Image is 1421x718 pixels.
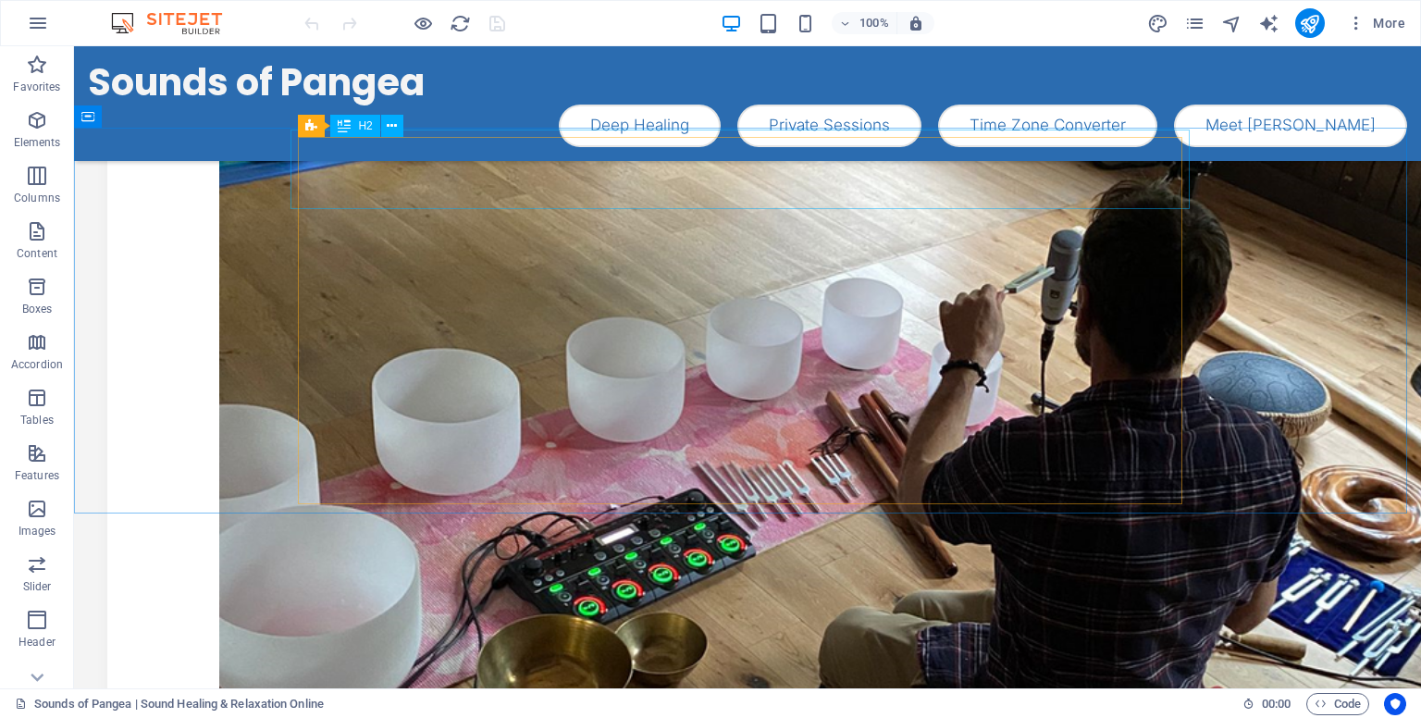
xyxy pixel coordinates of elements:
[1221,12,1243,34] button: navigator
[15,468,59,483] p: Features
[1384,693,1406,715] button: Usercentrics
[832,12,897,34] button: 100%
[1242,693,1291,715] h6: Session time
[1299,13,1320,34] i: Publish
[908,15,924,31] i: On resize automatically adjust zoom level to fit chosen device.
[1258,13,1279,34] i: AI Writer
[13,80,60,94] p: Favorites
[22,302,53,316] p: Boxes
[23,579,52,594] p: Slider
[19,635,56,650] p: Header
[1221,13,1242,34] i: Navigator
[19,524,56,538] p: Images
[859,12,889,34] h6: 100%
[14,135,61,150] p: Elements
[11,357,63,372] p: Accordion
[1262,693,1291,715] span: 00 00
[1306,693,1369,715] button: Code
[1340,8,1413,38] button: More
[450,13,471,34] i: Reload page
[1347,14,1405,32] span: More
[15,693,324,715] a: Click to cancel selection. Double-click to open Pages
[1147,12,1169,34] button: design
[358,120,372,131] span: H2
[1275,697,1278,711] span: :
[412,12,434,34] button: Click here to leave preview mode and continue editing
[1258,12,1280,34] button: text_generator
[17,246,57,261] p: Content
[1184,12,1206,34] button: pages
[1295,8,1325,38] button: publish
[14,191,60,205] p: Columns
[1184,13,1205,34] i: Pages (Ctrl+Alt+S)
[106,12,245,34] img: Editor Logo
[449,12,471,34] button: reload
[1315,693,1361,715] span: Code
[1147,13,1168,34] i: Design (Ctrl+Alt+Y)
[20,413,54,427] p: Tables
